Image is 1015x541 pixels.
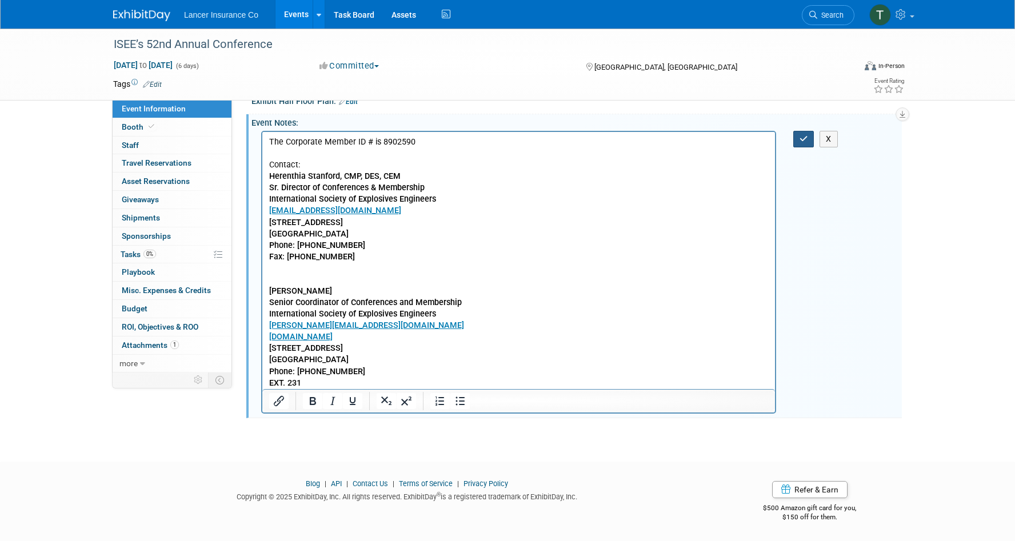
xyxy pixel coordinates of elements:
a: Refer & Earn [772,481,848,498]
button: Underline [343,393,362,409]
a: ROI, Objectives & ROO [113,318,231,336]
span: | [390,479,397,488]
span: Sponsorships [122,231,171,241]
span: Booth [122,122,157,131]
a: Shipments [113,209,231,227]
span: Event Information [122,104,186,113]
span: Asset Reservations [122,177,190,186]
a: Attachments1 [113,336,231,354]
a: Event Information [113,100,231,118]
span: | [343,479,351,488]
span: Travel Reservations [122,158,191,167]
td: Toggle Event Tabs [209,372,232,387]
a: Budget [113,300,231,318]
button: Bold [303,393,322,409]
button: Subscript [377,393,396,409]
span: Budget [122,304,147,313]
a: Travel Reservations [113,154,231,172]
td: Personalize Event Tab Strip [189,372,209,387]
img: Format-Inperson.png [865,61,876,70]
a: Misc. Expenses & Credits [113,282,231,299]
div: ISEE’s 52nd Annual Conference [110,34,837,55]
a: Edit [339,98,358,106]
div: Event Rating [873,78,904,84]
span: to [138,61,149,70]
span: | [322,479,329,488]
span: Attachments [122,340,179,350]
span: [GEOGRAPHIC_DATA], [GEOGRAPHIC_DATA] [594,63,737,71]
span: Shipments [122,213,160,222]
div: $500 Amazon gift card for you, [718,496,902,522]
span: more [119,359,138,368]
span: Giveaways [122,195,159,204]
a: Giveaways [113,191,231,209]
a: more [113,355,231,372]
iframe: Rich Text Area [262,132,775,389]
button: Insert/edit link [269,393,289,409]
span: Search [817,11,844,19]
button: Italic [323,393,342,409]
span: Misc. Expenses & Credits [122,286,211,295]
span: Lancer Insurance Co [184,10,258,19]
a: Contact Us [353,479,388,488]
img: Terrence Forrest [869,4,891,26]
button: Numbered list [430,393,450,409]
a: Terms of Service [399,479,453,488]
sup: ® [437,491,441,498]
a: Booth [113,118,231,136]
span: Staff [122,141,139,150]
a: Blog [306,479,320,488]
a: Playbook [113,263,231,281]
span: 0% [143,250,156,258]
span: (6 days) [175,62,199,70]
div: $150 off for them. [718,512,902,522]
td: Tags [113,78,162,90]
span: | [454,479,462,488]
button: X [820,131,838,147]
img: ExhibitDay [113,10,170,21]
span: 1 [170,340,179,349]
button: Bullet list [450,393,470,409]
a: Edit [143,81,162,89]
div: Event Notes: [251,114,902,129]
a: Tasks0% [113,246,231,263]
button: Committed [315,60,383,72]
a: Staff [113,137,231,154]
button: Superscript [397,393,416,409]
span: Tasks [121,250,156,259]
span: Playbook [122,267,155,276]
div: Event Format [787,59,905,77]
a: Sponsorships [113,227,231,245]
a: Search [802,5,854,25]
div: Copyright © 2025 ExhibitDay, Inc. All rights reserved. ExhibitDay is a registered trademark of Ex... [113,489,701,502]
a: Asset Reservations [113,173,231,190]
div: In-Person [878,62,905,70]
span: ROI, Objectives & ROO [122,322,198,331]
i: Booth reservation complete [149,123,154,130]
a: API [331,479,342,488]
span: [DATE] [DATE] [113,60,173,70]
a: Privacy Policy [463,479,508,488]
